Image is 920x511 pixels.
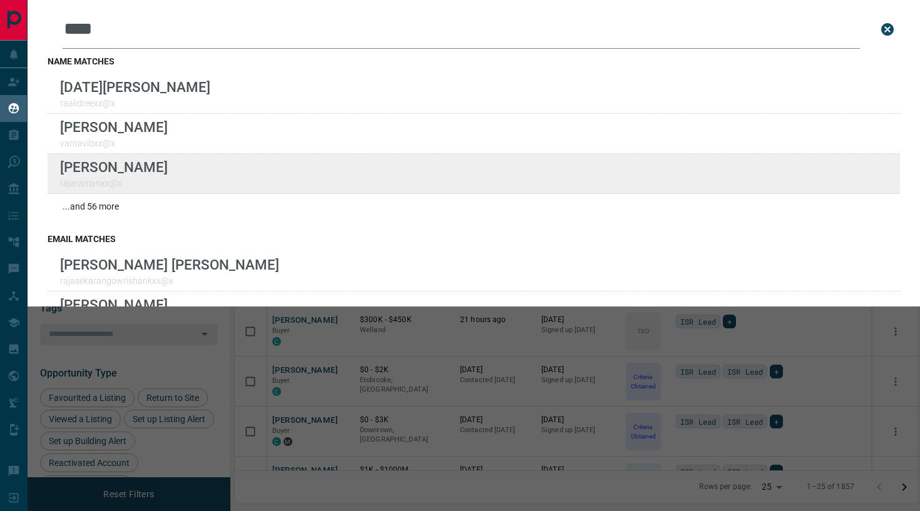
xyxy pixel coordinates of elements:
p: varnavibxx@x [60,138,168,148]
p: rajaramanxx@x [60,178,168,188]
h3: email matches [48,234,900,244]
p: [PERSON_NAME] [60,296,168,313]
p: [DATE][PERSON_NAME] [60,79,210,95]
p: [PERSON_NAME] [60,159,168,175]
p: raalidreexx@x [60,98,210,108]
p: [PERSON_NAME] [PERSON_NAME] [60,256,279,273]
div: ...and 56 more [48,194,900,219]
p: [PERSON_NAME] [60,119,168,135]
p: rajasekarangowrishankxx@x [60,276,279,286]
h3: name matches [48,56,900,66]
button: close search bar [875,17,900,42]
